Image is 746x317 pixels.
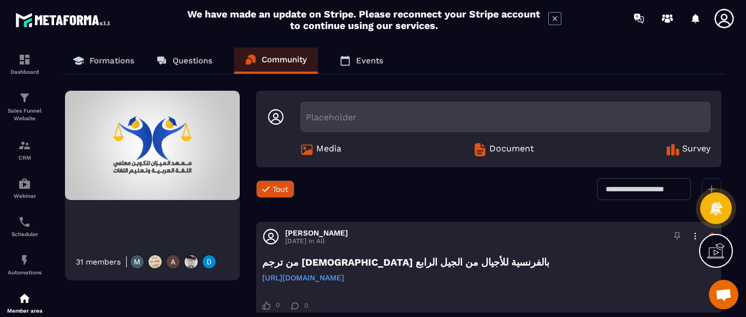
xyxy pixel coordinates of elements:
[3,169,46,207] a: automationsautomationsWebinar
[165,254,181,269] img: https://production-metaforma-bucket.s3.fr-par.scw.cloud/production-metaforma-bucket/users/August2...
[18,91,31,104] img: formation
[276,301,280,310] span: 0
[489,143,534,156] span: Document
[3,269,46,275] p: Automations
[3,308,46,314] p: Member area
[329,48,394,74] a: Events
[145,48,223,74] a: Questions
[273,185,288,193] span: Tout
[3,69,46,75] p: Dashboard
[183,254,199,269] img: https://production-metaforma-bucket.s3.fr-par.scw.cloud/production-metaforma-bucket/users/Septemb...
[18,177,31,190] img: automations
[285,228,348,237] h3: [PERSON_NAME]
[3,193,46,199] p: Webinar
[3,83,46,131] a: formationformationSales Funnel Website
[65,91,240,200] img: Community background
[3,155,46,161] p: CRM
[173,56,212,66] p: Questions
[356,56,383,66] p: Events
[18,254,31,267] img: automations
[300,102,711,132] div: Placeholder
[316,143,341,156] span: Media
[90,56,134,66] p: Formations
[3,107,46,122] p: Sales Funnel Website
[147,254,163,269] img: https://production-metaforma-bucket.s3.fr-par.scw.cloud/production-metaforma-bucket/users/August2...
[304,302,308,309] span: 0
[185,8,543,31] h2: We have made an update on Stripe. Please reconnect your Stripe account to continue using our serv...
[682,143,711,156] span: Survey
[3,45,46,83] a: formationformationDashboard
[202,254,217,269] img: https://production-metaforma-bucket.s3.fr-par.scw.cloud/production-metaforma-bucket/users/July202...
[709,280,738,309] div: Ouvrir le chat
[262,273,344,282] a: [URL][DOMAIN_NAME]
[3,231,46,237] p: Scheduler
[76,257,121,266] div: 31 members
[262,55,307,64] p: Community
[62,48,145,74] a: Formations
[3,207,46,245] a: schedulerschedulerScheduler
[234,48,318,74] a: Community
[3,131,46,169] a: formationformationCRM
[15,10,114,30] img: logo
[262,256,715,268] h3: من ترجم [DEMOGRAPHIC_DATA] بالفرنسية للأجيال من الجيل الرابع
[18,139,31,152] img: formation
[285,237,348,245] p: [DATE] in All
[18,53,31,66] img: formation
[3,245,46,284] a: automationsautomationsAutomations
[18,215,31,228] img: scheduler
[18,292,31,305] img: automations
[129,254,145,269] img: https://production-metaforma-bucket.s3.fr-par.scw.cloud/production-metaforma-bucket/users/August2...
